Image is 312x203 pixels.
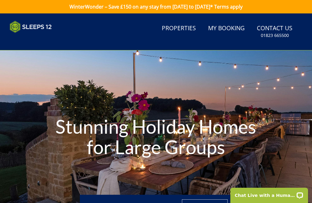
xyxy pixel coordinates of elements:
iframe: LiveChat chat widget [226,184,312,203]
a: Contact Us01823 665500 [254,22,295,42]
a: Properties [159,22,198,35]
h1: Stunning Holiday Homes for Large Groups [47,104,265,170]
a: My Booking [206,22,247,35]
iframe: Customer reviews powered by Trustpilot [7,37,71,42]
img: Sleeps 12 [10,21,52,33]
small: 01823 665500 [261,32,289,38]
